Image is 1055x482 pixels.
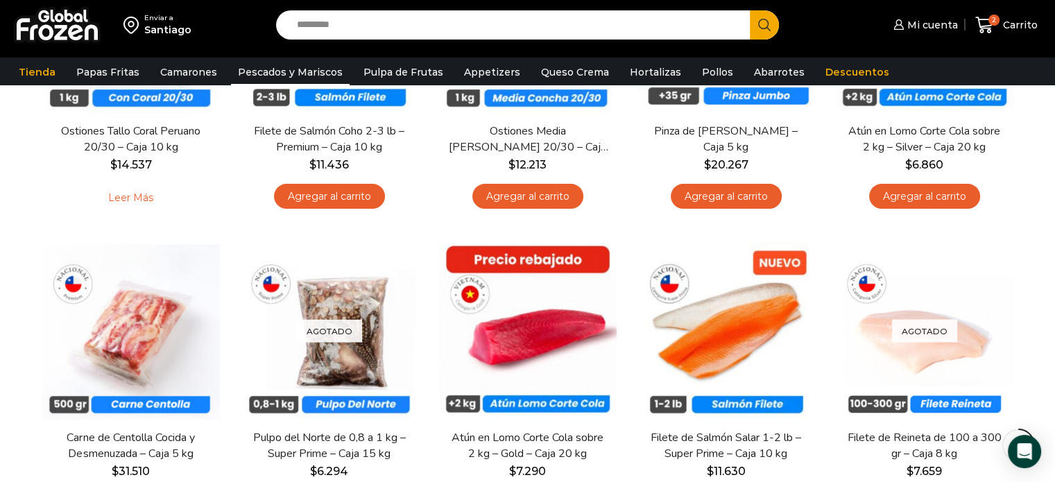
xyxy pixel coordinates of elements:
span: Mi cuenta [904,18,958,32]
span: $ [509,465,516,478]
a: Agregar al carrito: “Filete de Salmón Coho 2-3 lb - Premium - Caja 10 kg” [274,184,385,209]
a: Pulpa de Frutas [357,59,450,85]
a: Pescados y Mariscos [231,59,350,85]
a: Agregar al carrito: “Atún en Lomo Corte Cola sobre 2 kg - Silver - Caja 20 kg” [869,184,980,209]
span: $ [110,158,117,171]
bdi: 7.290 [509,465,546,478]
a: Pulpo del Norte de 0,8 a 1 kg – Super Prime – Caja 15 kg [249,430,409,462]
span: $ [508,158,515,171]
a: Camarones [153,59,224,85]
bdi: 20.267 [704,158,748,171]
a: Carne de Centolla Cocida y Desmenuzada – Caja 5 kg [51,430,210,462]
div: Santiago [144,23,191,37]
a: Queso Crema [534,59,616,85]
span: $ [707,465,714,478]
a: Agregar al carrito: “Pinza de Jaiba Jumbo - Caja 5 kg” [671,184,782,209]
a: Leé más sobre “Ostiones Tallo Coral Peruano 20/30 - Caja 10 kg” [87,184,175,213]
bdi: 11.436 [309,158,349,171]
span: 2 [988,15,1000,26]
a: 2 Carrito [972,9,1041,42]
bdi: 7.659 [907,465,942,478]
span: $ [907,465,914,478]
span: $ [310,465,317,478]
a: Mi cuenta [890,11,958,39]
span: $ [309,158,316,171]
bdi: 14.537 [110,158,152,171]
span: Carrito [1000,18,1038,32]
a: Pollos [695,59,740,85]
span: $ [905,158,912,171]
img: address-field-icon.svg [123,13,144,37]
a: Filete de Salmón Salar 1-2 lb – Super Prime – Caja 10 kg [646,430,805,462]
bdi: 12.213 [508,158,547,171]
bdi: 31.510 [112,465,150,478]
a: Filete de Salmón Coho 2-3 lb – Premium – Caja 10 kg [249,123,409,155]
a: Abarrotes [747,59,812,85]
p: Agotado [892,319,957,342]
a: Agregar al carrito: “Ostiones Media Concha Peruano 20/30 - Caja 10 kg” [472,184,583,209]
div: Enviar a [144,13,191,23]
a: Atún en Lomo Corte Cola sobre 2 kg – Gold – Caja 20 kg [447,430,607,462]
a: Descuentos [818,59,896,85]
a: Atún en Lomo Corte Cola sobre 2 kg – Silver – Caja 20 kg [844,123,1004,155]
a: Pinza de [PERSON_NAME] – Caja 5 kg [646,123,805,155]
a: Tienda [12,59,62,85]
bdi: 6.294 [310,465,348,478]
p: Agotado [297,319,362,342]
a: Ostiones Tallo Coral Peruano 20/30 – Caja 10 kg [51,123,210,155]
bdi: 11.630 [707,465,746,478]
span: $ [112,465,119,478]
button: Search button [750,10,779,40]
a: Hortalizas [623,59,688,85]
a: Papas Fritas [69,59,146,85]
bdi: 6.860 [905,158,943,171]
div: Open Intercom Messenger [1008,435,1041,468]
a: Filete de Reineta de 100 a 300 gr – Caja 8 kg [844,430,1004,462]
a: Appetizers [457,59,527,85]
span: $ [704,158,711,171]
a: Ostiones Media [PERSON_NAME] 20/30 – Caja 10 kg [447,123,607,155]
